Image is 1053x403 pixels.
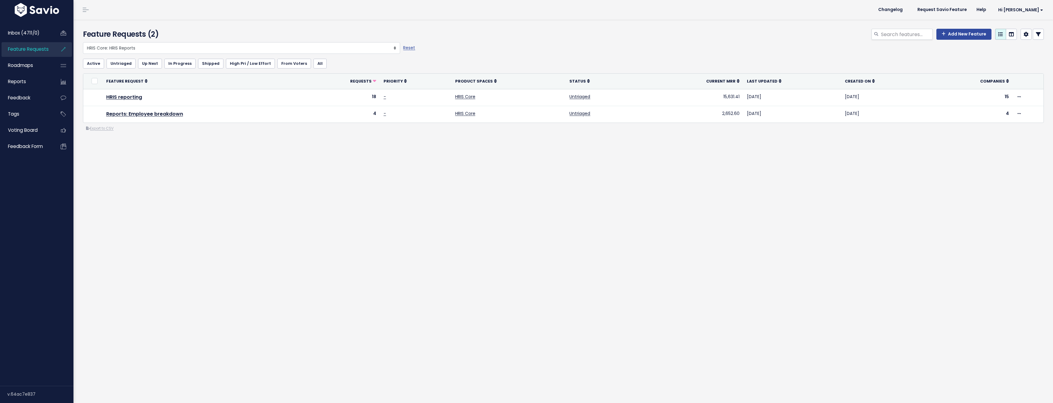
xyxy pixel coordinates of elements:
span: Requests [350,79,372,84]
a: Export to CSV [86,126,114,131]
a: HRIS reporting [106,94,142,101]
td: [DATE] [841,106,928,123]
a: Feature Requests [2,42,51,56]
td: [DATE] [743,89,841,106]
td: 2,652.60 [648,106,743,123]
span: Feature Requests [8,46,49,52]
a: Last Updated [747,78,781,84]
a: Created On [845,78,875,84]
a: - [384,94,386,100]
span: Reports [8,78,26,85]
a: Untriaged [107,59,136,68]
span: Hi [PERSON_NAME] [998,8,1043,12]
a: Untriaged [569,110,590,116]
div: v.64ac7e837 [7,386,73,402]
span: Roadmaps [8,62,33,68]
a: HRIS Core [455,110,475,116]
a: Active [83,59,104,68]
span: Current MRR [706,79,736,84]
a: - [384,110,386,116]
span: Status [569,79,586,84]
span: Product Spaces [455,79,493,84]
span: Priority [384,79,403,84]
a: Help [972,5,991,14]
a: Status [569,78,590,84]
a: List view [995,29,1006,40]
a: In Progress [164,59,196,68]
span: Inbox (4711/0) [8,30,39,36]
td: [DATE] [743,106,841,123]
td: 4 [928,106,1013,123]
a: Product Spaces [455,78,497,84]
a: Feedback [2,91,51,105]
span: Created On [845,79,871,84]
a: Tags [2,107,51,121]
a: Feedback form [2,139,51,153]
a: HRIS Core [455,94,475,100]
td: 18 [302,89,380,106]
a: Voting Board [2,123,51,137]
span: Voting Board [8,127,38,133]
a: Untriaged [569,94,590,100]
a: High Pri / Low Effort [226,59,275,68]
span: Companies [980,79,1005,84]
a: All [313,59,327,68]
a: Current MRR [706,78,740,84]
td: [DATE] [841,89,928,106]
span: Tags [8,111,19,117]
a: Reset [403,45,415,51]
a: Request Savio Feature [912,5,972,14]
a: Reports: Employee breakdown [106,110,183,117]
input: Search features... [880,29,933,40]
a: Feature Request [106,78,148,84]
a: Inbox (4711/0) [2,26,51,40]
a: Companies [980,78,1009,84]
ul: Filter feature requests [83,59,1044,68]
a: From Voters [277,59,311,68]
a: Kanban view [1006,29,1017,40]
span: Last Updated [747,79,778,84]
img: logo-white.9d6f32f41409.svg [13,3,61,17]
a: Add New Feature [936,29,991,40]
span: Changelog [878,8,903,12]
a: Roadmaps [2,58,51,72]
td: 15,631.41 [648,89,743,106]
span: Feedback [8,94,30,101]
a: Hi [PERSON_NAME] [991,5,1048,15]
a: Reports [2,75,51,89]
h4: Feature Requests (2) [83,29,397,40]
a: Requests [350,78,376,84]
a: Priority [384,78,407,84]
td: 15 [928,89,1013,106]
td: 4 [302,106,380,123]
a: Shipped [198,59,223,68]
span: Feedback form [8,143,43,150]
a: Up Next [138,59,162,68]
span: Feature Request [106,79,144,84]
